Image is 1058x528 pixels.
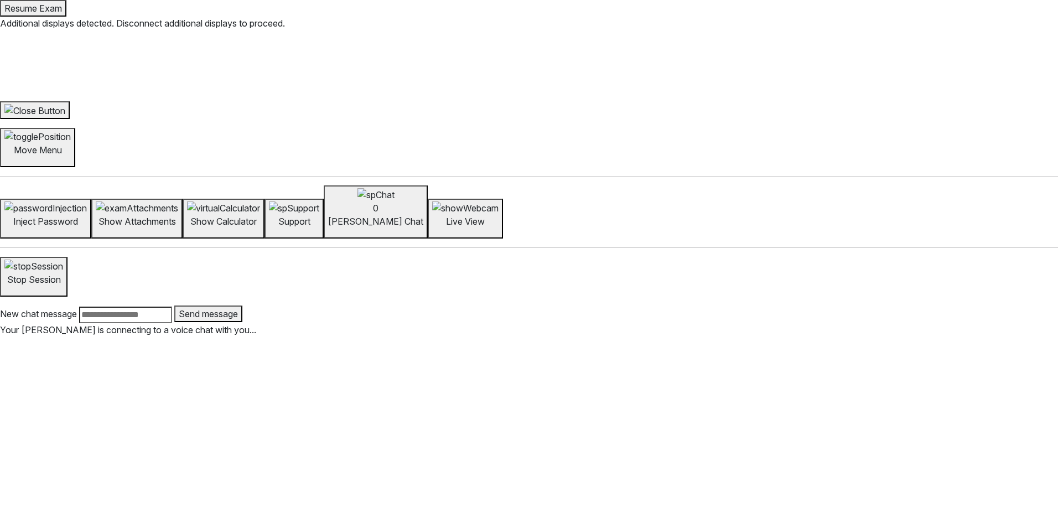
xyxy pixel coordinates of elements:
[4,104,65,117] img: Close Button
[432,201,499,215] img: showWebcam
[4,130,71,143] img: togglePosition
[96,201,178,215] img: examAttachments
[324,185,428,239] button: spChat0[PERSON_NAME] Chat
[4,215,87,228] p: Inject Password
[4,143,71,157] p: Move Menu
[328,201,423,215] div: 0
[4,273,63,286] p: Stop Session
[269,215,319,228] p: Support
[187,215,260,228] p: Show Calculator
[174,306,242,322] button: Send message
[269,201,319,215] img: spSupport
[264,199,324,239] button: Support
[96,215,178,228] p: Show Attachments
[328,215,423,228] p: [PERSON_NAME] Chat
[183,199,264,239] button: Show Calculator
[187,201,260,215] img: virtualCalculator
[179,308,238,319] span: Send message
[4,260,63,273] img: stopSession
[432,215,499,228] p: Live View
[91,199,183,239] button: Show Attachments
[357,188,395,201] img: spChat
[4,201,87,215] img: passwordInjection
[428,199,503,239] button: Live View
